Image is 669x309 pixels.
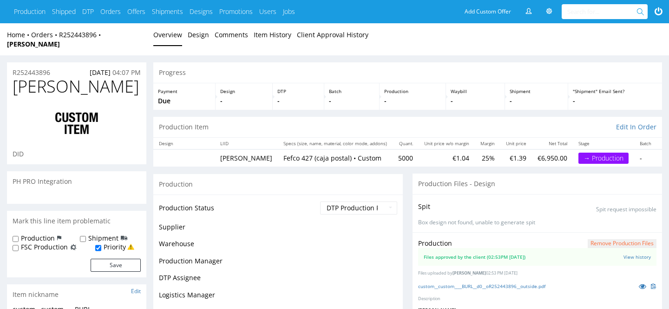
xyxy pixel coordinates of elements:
[219,7,253,16] a: Promotions
[57,234,61,243] img: icon-production-flag.svg
[7,284,146,305] div: Item nickname
[277,96,319,106] p: -
[7,40,60,48] a: [PERSON_NAME]
[13,68,50,77] a: R252443896
[21,234,55,243] label: Production
[329,88,374,94] p: Batch
[215,149,278,167] td: [PERSON_NAME]
[419,138,475,149] th: Unit price w/o margin
[127,7,145,16] a: Offers
[152,7,183,16] a: Shipments
[52,7,76,16] a: Shipped
[532,138,573,149] th: Net Total
[278,138,393,149] th: Specs (size, name, material, color mode, addons)
[500,149,532,167] td: €1.39
[153,62,662,83] div: Progress
[596,206,656,214] p: Spit request impossible
[7,171,146,192] div: PH PRO Integration
[500,138,532,149] th: Unit price
[384,88,441,94] p: Production
[453,270,486,276] span: [PERSON_NAME]
[297,23,368,46] a: Client Approval History
[14,7,46,16] a: Production
[329,96,374,106] p: -
[104,242,126,252] label: Priority
[418,270,656,276] p: Files uploaded by 02:53 PM [DATE]
[418,283,545,289] a: custom__custom____BURL__d0__oR252443896__outside.pdf
[384,96,441,106] p: -
[215,138,278,149] th: LIID
[573,96,657,106] p: -
[159,201,318,222] td: Production Status
[220,96,268,106] p: -
[90,68,111,77] span: [DATE]
[188,23,209,46] a: Design
[451,96,500,106] p: -
[573,138,634,149] th: Stage
[153,23,182,46] a: Overview
[190,7,213,16] a: Designs
[419,149,475,167] td: €1.04
[21,242,68,252] label: FSC Production
[459,4,516,19] a: Add Custom Offer
[573,88,657,94] p: "Shipment" Email Sent?
[283,154,387,163] p: Fefco 427 (caja postal) • Custom
[158,88,210,94] p: Payment
[7,30,31,39] a: Home
[418,202,430,211] p: Spit
[31,30,59,39] a: Orders
[159,238,318,255] td: Warehouse
[127,243,134,250] img: yellow_warning_triangle.png
[82,7,94,16] a: DTP
[623,254,651,260] a: View history
[413,174,662,194] div: Production Files - Design
[418,219,656,227] p: Box design not found, unable to generate spit
[153,138,215,149] th: Design
[634,149,657,167] td: -
[13,149,24,158] span: DID
[153,174,403,195] div: Production
[578,153,629,164] div: → Production
[532,149,573,167] td: €6,950.00
[112,68,141,77] span: 04:07 PM
[88,234,118,243] label: Shipment
[13,77,139,96] span: [PERSON_NAME]
[475,138,500,149] th: Margin
[259,7,276,16] a: Users
[159,122,209,132] p: Production Item
[215,23,248,46] a: Comments
[588,239,656,248] button: Remove production files
[100,7,121,16] a: Orders
[159,272,318,289] td: DTP Assignee
[634,138,657,149] th: Batch
[121,234,127,243] img: icon-shipping-flag.svg
[254,23,291,46] a: Item History
[39,105,114,142] img: ico-item-custom-a8f9c3db6a5631ce2f509e228e8b95abde266dc4376634de7b166047de09ff05.png
[158,96,210,106] p: Due
[510,88,564,94] p: Shipment
[418,296,656,302] p: Description
[7,211,146,231] div: Mark this line item problematic
[651,283,656,289] img: clipboard.svg
[567,4,638,19] input: Search for...
[283,7,295,16] a: Jobs
[131,287,141,295] a: Edit
[424,254,525,260] div: Files approved by the client (02:53PM [DATE])
[220,88,268,94] p: Design
[451,88,500,94] p: Waybill
[475,149,500,167] td: 25%
[70,242,77,252] img: icon-fsc-production-flag.svg
[159,255,318,273] td: Production Manager
[59,30,103,39] a: R252443896
[510,96,564,106] p: -
[159,289,318,307] td: Logistics Manager
[277,88,319,94] p: DTP
[393,149,419,167] td: 5000
[91,259,141,272] button: Save
[393,138,419,149] th: Quant.
[418,239,452,248] p: Production
[616,122,656,132] a: Edit In Order
[159,222,318,239] td: Supplier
